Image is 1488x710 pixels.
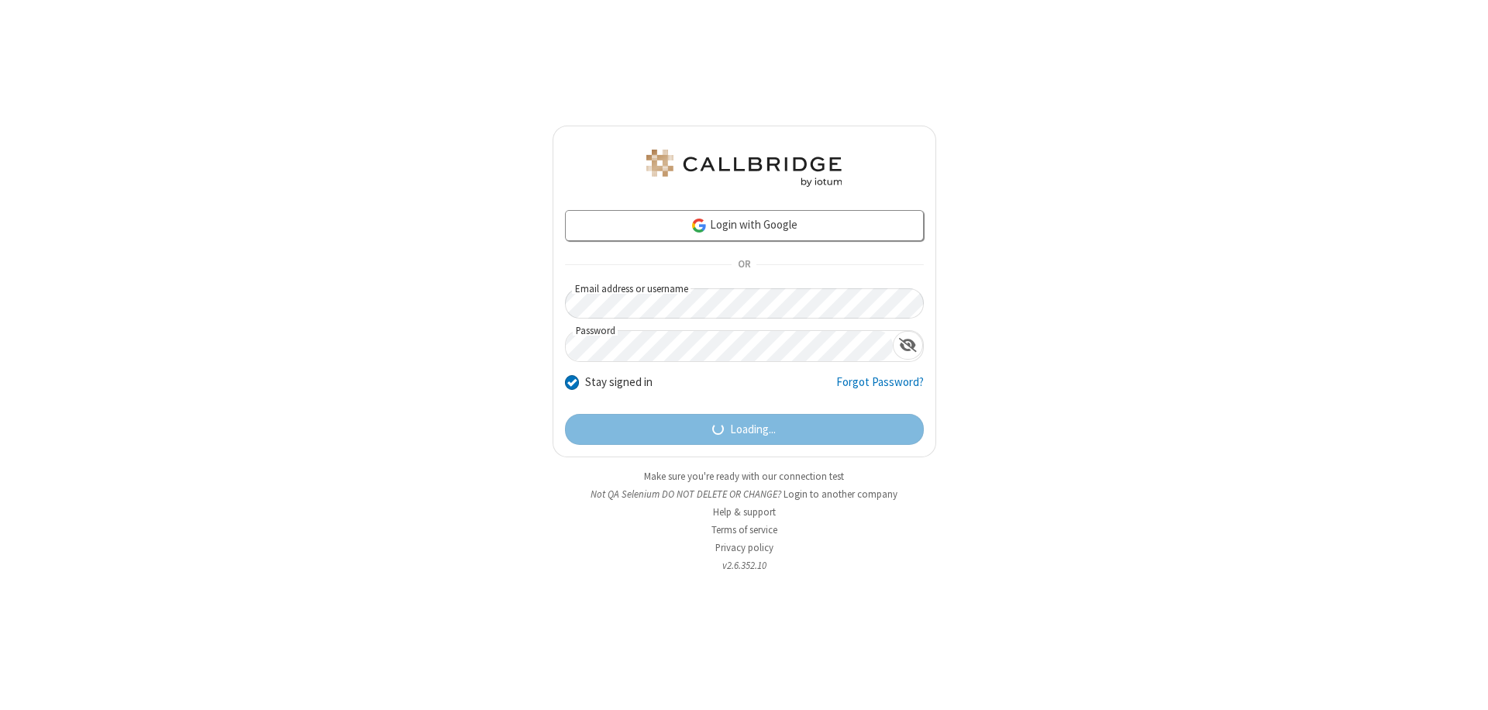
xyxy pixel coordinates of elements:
span: Loading... [730,421,776,439]
span: OR [732,254,756,276]
label: Stay signed in [585,374,653,391]
img: QA Selenium DO NOT DELETE OR CHANGE [643,150,845,187]
input: Password [566,331,893,361]
input: Email address or username [565,288,924,319]
button: Loading... [565,414,924,445]
div: Show password [893,331,923,360]
a: Make sure you're ready with our connection test [644,470,844,483]
a: Help & support [713,505,776,519]
button: Login to another company [784,487,897,501]
img: google-icon.png [691,217,708,234]
a: Login with Google [565,210,924,241]
a: Forgot Password? [836,374,924,403]
li: Not QA Selenium DO NOT DELETE OR CHANGE? [553,487,936,501]
li: v2.6.352.10 [553,558,936,573]
a: Privacy policy [715,541,773,554]
a: Terms of service [711,523,777,536]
